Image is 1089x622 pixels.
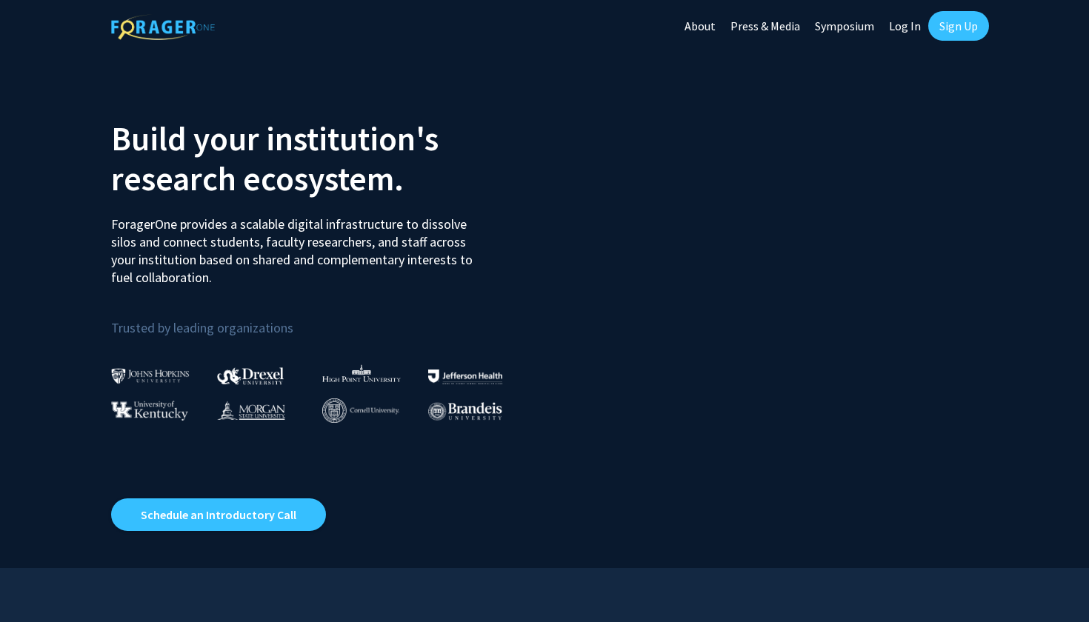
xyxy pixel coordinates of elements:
img: Morgan State University [217,401,285,420]
p: Trusted by leading organizations [111,298,533,339]
img: Drexel University [217,367,284,384]
img: Cornell University [322,398,399,423]
img: University of Kentucky [111,401,188,421]
a: Sign Up [928,11,989,41]
a: Opens in a new tab [111,498,326,531]
img: Brandeis University [428,402,502,421]
img: ForagerOne Logo [111,14,215,40]
img: High Point University [322,364,401,382]
img: Johns Hopkins University [111,368,190,384]
p: ForagerOne provides a scalable digital infrastructure to dissolve silos and connect students, fac... [111,204,483,287]
h2: Build your institution's research ecosystem. [111,118,533,198]
img: Thomas Jefferson University [428,369,502,384]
